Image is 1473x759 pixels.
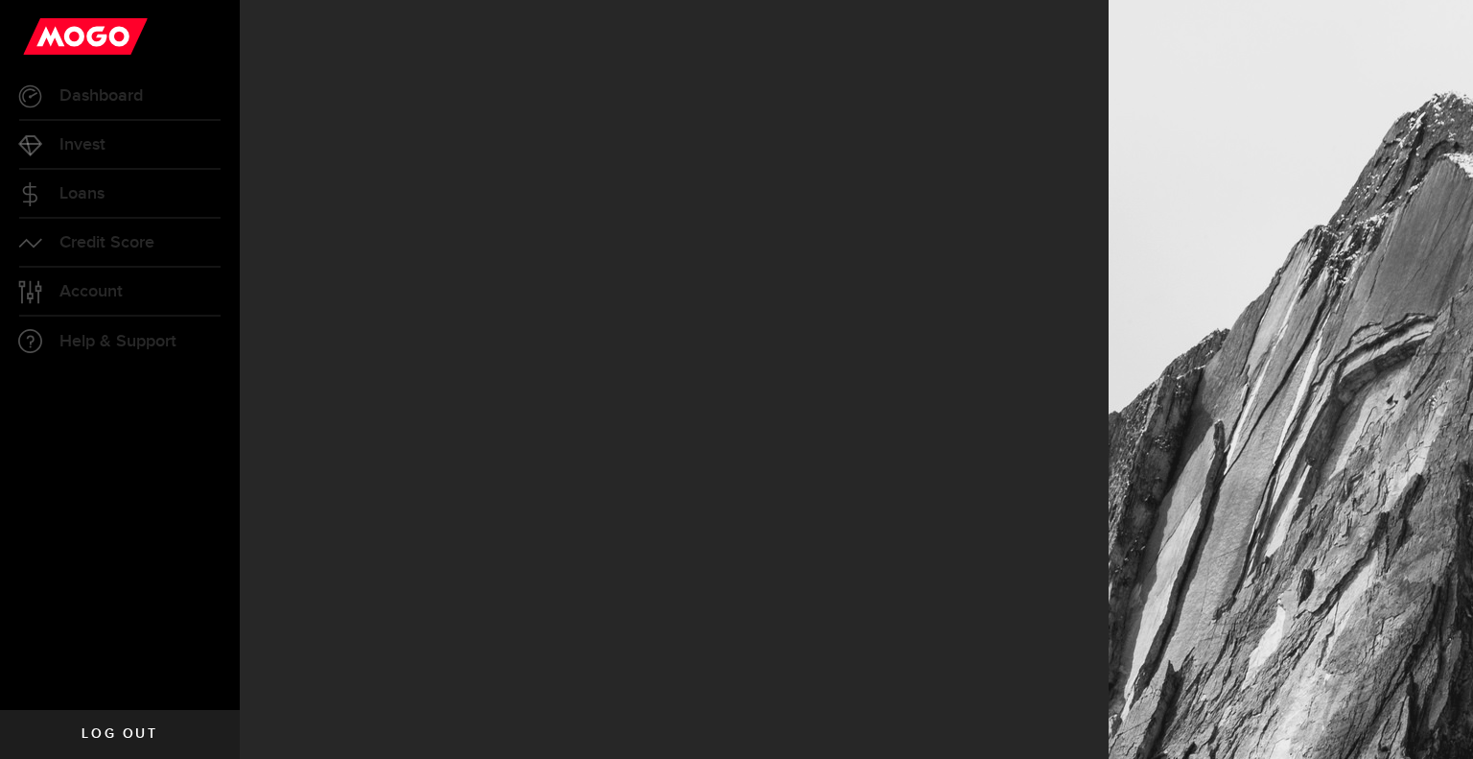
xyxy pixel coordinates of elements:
[59,136,105,154] span: Invest
[59,87,143,105] span: Dashboard
[59,234,154,251] span: Credit Score
[82,727,157,741] span: Log out
[59,333,176,350] span: Help & Support
[59,283,123,300] span: Account
[59,185,105,202] span: Loans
